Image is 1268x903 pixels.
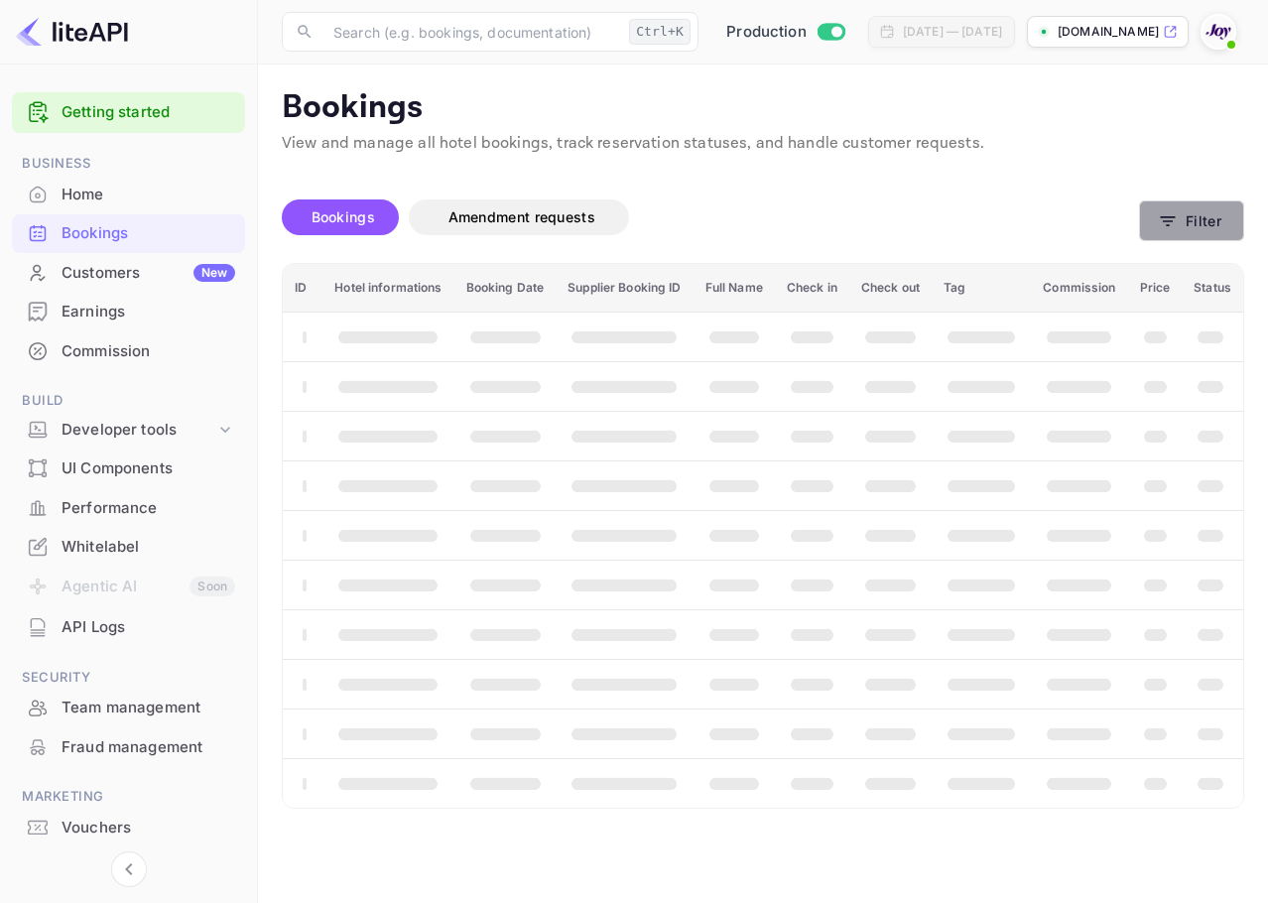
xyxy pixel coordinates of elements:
[12,809,245,847] div: Vouchers
[1203,16,1234,48] img: With Joy
[12,214,245,251] a: Bookings
[12,153,245,175] span: Business
[12,528,245,565] a: Whitelabel
[932,264,1031,313] th: Tag
[62,262,235,285] div: Customers
[62,340,235,363] div: Commission
[12,254,245,291] a: CustomersNew
[193,264,235,282] div: New
[12,332,245,371] div: Commission
[62,736,235,759] div: Fraud management
[283,264,1243,808] table: booking table
[1182,264,1243,313] th: Status
[12,608,245,647] div: API Logs
[12,489,245,526] a: Performance
[718,21,852,44] div: Switch to Sandbox mode
[12,450,245,488] div: UI Components
[12,176,245,214] div: Home
[629,19,691,45] div: Ctrl+K
[322,264,453,313] th: Hotel informations
[62,497,235,520] div: Performance
[12,809,245,845] a: Vouchers
[12,608,245,645] a: API Logs
[1139,200,1244,241] button: Filter
[62,817,235,839] div: Vouchers
[448,208,595,225] span: Amendment requests
[849,264,932,313] th: Check out
[12,254,245,293] div: CustomersNew
[1128,264,1183,313] th: Price
[12,667,245,689] span: Security
[12,689,245,725] a: Team management
[12,689,245,727] div: Team management
[62,536,235,559] div: Whitelabel
[1058,23,1159,41] p: [DOMAIN_NAME]
[903,23,1002,41] div: [DATE] — [DATE]
[12,214,245,253] div: Bookings
[282,132,1244,156] p: View and manage all hotel bookings, track reservation statuses, and handle customer requests.
[12,176,245,212] a: Home
[12,786,245,808] span: Marketing
[556,264,693,313] th: Supplier Booking ID
[12,293,245,331] div: Earnings
[12,728,245,765] a: Fraud management
[12,450,245,486] a: UI Components
[775,264,849,313] th: Check in
[62,697,235,719] div: Team management
[111,851,147,887] button: Collapse navigation
[282,199,1139,235] div: account-settings tabs
[12,293,245,329] a: Earnings
[62,184,235,206] div: Home
[694,264,775,313] th: Full Name
[321,12,621,52] input: Search (e.g. bookings, documentation)
[12,728,245,767] div: Fraud management
[454,264,557,313] th: Booking Date
[62,101,235,124] a: Getting started
[12,92,245,133] div: Getting started
[62,222,235,245] div: Bookings
[12,332,245,369] a: Commission
[62,457,235,480] div: UI Components
[726,21,807,44] span: Production
[12,413,245,448] div: Developer tools
[16,16,128,48] img: LiteAPI logo
[283,264,322,313] th: ID
[312,208,375,225] span: Bookings
[62,616,235,639] div: API Logs
[12,528,245,567] div: Whitelabel
[12,489,245,528] div: Performance
[62,419,215,442] div: Developer tools
[12,390,245,412] span: Build
[282,88,1244,128] p: Bookings
[62,301,235,323] div: Earnings
[1031,264,1127,313] th: Commission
